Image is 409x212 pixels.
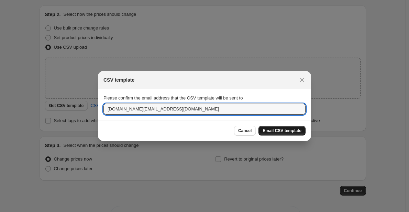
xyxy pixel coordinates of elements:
[297,75,307,85] button: Close
[238,128,252,133] span: Cancel
[103,95,243,101] span: Please confirm the email address that the CSV template will be sent to
[234,126,256,136] button: Cancel
[263,128,301,133] span: Email CSV template
[103,76,134,83] h2: CSV template
[258,126,306,136] button: Email CSV template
